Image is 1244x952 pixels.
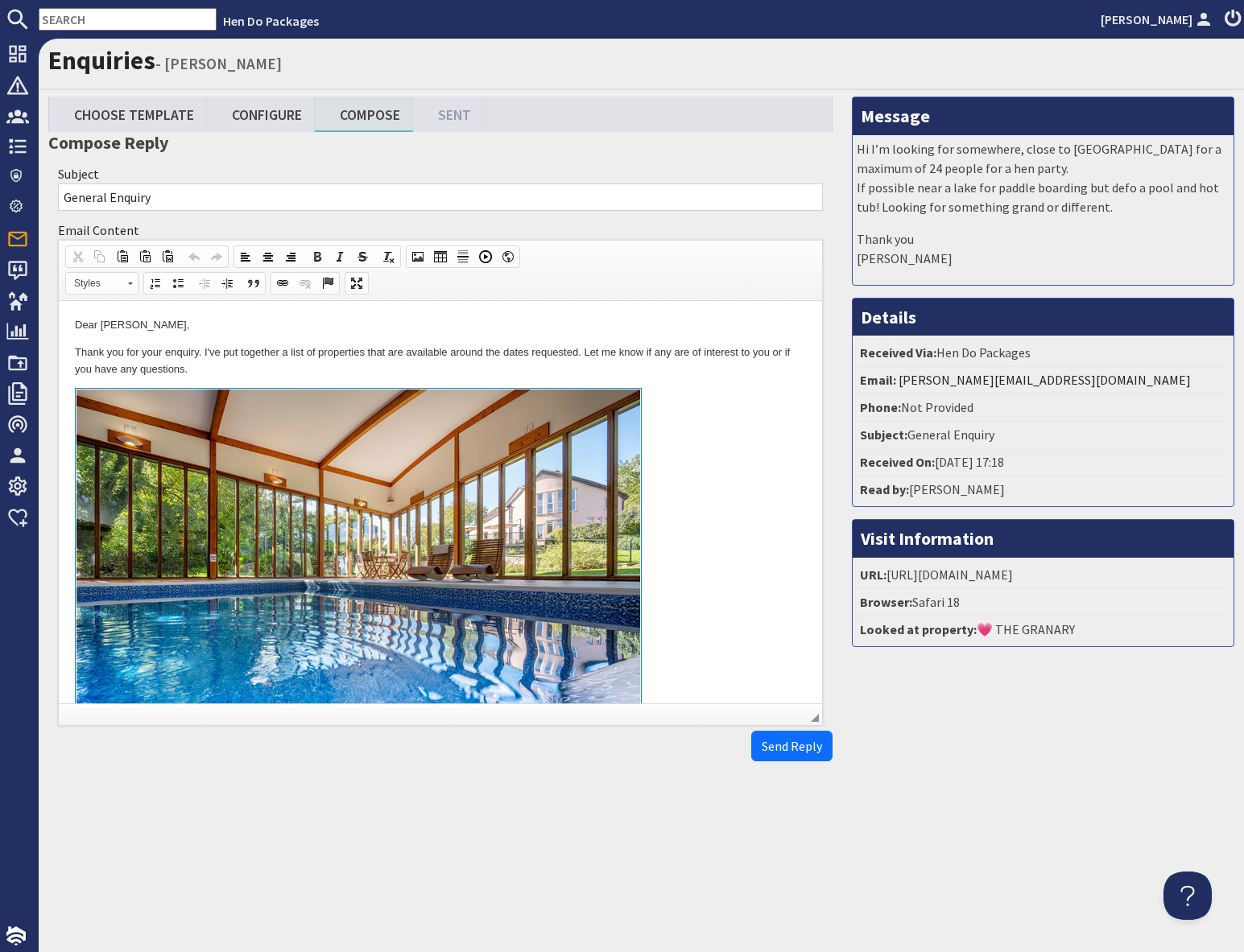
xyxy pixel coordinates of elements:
p: Hi I’m looking for somewhere, close to [GEOGRAPHIC_DATA] for a maximum of 24 people for a hen par... [857,139,1230,216]
strong: Looked at property: [860,621,977,637]
li: Hen Do Packages [857,340,1230,367]
a: Insert/Remove Bulleted List [167,273,189,294]
li: [DATE] 17:18 [857,449,1230,476]
a: Increase Indent [216,273,238,294]
a: [PERSON_NAME] [1101,10,1215,29]
a: Choose Template [49,97,207,131]
a: Table [429,246,452,267]
a: Paste from Word [156,246,179,267]
a: Anchor [316,273,339,294]
li: Safari 18 [857,589,1230,616]
button: Send Reply [751,731,833,761]
a: Strikethrough [351,246,374,267]
strong: Subject: [860,427,907,443]
a: Enquiries [48,44,155,76]
a: Insert a Youtube, Vimeo or Dailymotion video [474,246,497,267]
input: SEARCH [39,8,217,31]
a: Decrease Indent [193,273,216,294]
a: Undo [183,246,205,267]
label: Subject [58,166,99,182]
a: Paste as plain text [134,246,156,267]
a: IFrame [497,246,519,267]
a: Maximize [345,273,368,294]
h3: Message [853,97,1234,134]
a: Redo [205,246,228,267]
iframe: Rich Text Editor, enquiry_quick_reply_content [59,301,822,703]
li: General Enquiry [857,422,1230,449]
h3: Details [853,299,1234,336]
h3: Compose Reply [48,132,833,153]
a: Paste [111,246,134,267]
a: Hen Do Packages [223,13,319,29]
a: Align Right [279,246,302,267]
a: Link [271,273,294,294]
strong: Read by: [860,481,909,497]
strong: URL: [860,567,887,583]
label: Email Content [58,222,139,238]
a: Copy [89,246,111,267]
a: Configure [207,97,315,131]
strong: Received Via: [860,344,936,361]
h3: Visit Information [853,520,1234,557]
a: Remove Format [378,246,400,267]
strong: Phone: [860,399,901,415]
a: Image [407,246,429,267]
li: [URL][DOMAIN_NAME] [857,562,1230,589]
a: Block Quote [242,273,265,294]
a: Bold [306,246,329,267]
a: Insert Horizontal Line [452,246,474,267]
p: Thank you [PERSON_NAME] [857,229,1230,268]
strong: Browser: [860,594,912,610]
li: 💗 THE GRANARY [857,616,1230,642]
a: Unlink [294,273,316,294]
a: Align Left [234,246,257,267]
span: Send Reply [762,738,822,754]
a: Sent [413,97,484,131]
a: Italic [329,246,351,267]
iframe: Toggle Customer Support [1163,872,1212,920]
small: - [PERSON_NAME] [155,54,282,73]
span: Styles [66,273,122,294]
li: Not Provided [857,394,1230,422]
a: Insert/Remove Numbered List [144,273,167,294]
img: staytech_i_w-64f4e8e9ee0a9c174fd5317b4b171b261742d2d393467e5bdba4413f4f884c10.svg [6,926,26,946]
a: Cut [66,246,89,267]
a: Styles [65,272,138,295]
a: [PERSON_NAME][EMAIL_ADDRESS][DOMAIN_NAME] [899,372,1191,388]
strong: Email: [860,372,896,388]
img: beyond-the-woods-somerset-luxury-group-accommodation-sleeping-14.wide_content.jpg [17,88,582,451]
span: Resize [811,714,819,722]
a: Compose [315,97,413,131]
strong: Received On: [860,454,935,470]
li: [PERSON_NAME] [857,476,1230,502]
a: Center [257,246,279,267]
